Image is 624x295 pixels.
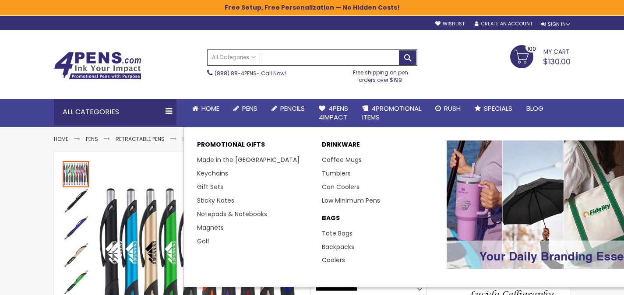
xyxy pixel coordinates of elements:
[319,104,348,122] span: 4Pens 4impact
[312,99,355,127] a: 4Pens4impact
[185,99,226,118] a: Home
[322,242,354,251] a: Backpacks
[208,50,260,64] a: All Categories
[63,160,90,187] div: Boston Stylus Pen
[468,99,519,118] a: Specials
[362,104,421,122] span: 4PROMOTIONAL ITEMS
[322,183,360,191] a: Can Coolers
[322,214,438,227] a: BAGS
[322,169,351,178] a: Tumblers
[197,210,267,218] a: Notepads & Notebooks
[54,52,141,80] img: 4Pens Custom Pens and Promotional Products
[322,229,353,238] a: Tote Bags
[215,70,286,77] span: - Call Now!
[519,99,550,118] a: Blog
[63,214,90,242] div: Boston Stylus Pen
[344,66,417,83] div: Free shipping on pen orders over $199
[541,21,570,28] div: Sign In
[197,196,234,205] a: Sticky Notes
[54,99,176,125] div: All Categories
[527,45,536,53] span: 100
[280,104,305,113] span: Pencils
[63,242,89,269] img: Boston Stylus Pen
[212,54,256,61] span: All Categories
[484,104,512,113] span: Specials
[355,99,428,127] a: 4PROMOTIONALITEMS
[197,223,224,232] a: Magnets
[322,155,362,164] a: Coffee Mugs
[543,56,571,67] span: $130.00
[264,99,312,118] a: Pencils
[475,21,532,27] a: Create an Account
[197,140,313,153] p: Promotional Gifts
[526,104,543,113] span: Blog
[510,45,571,67] a: $130.00 100
[428,99,468,118] a: Rush
[322,256,345,264] a: Coolers
[201,104,219,113] span: Home
[322,140,438,153] a: DRINKWARE
[322,196,380,205] a: Low Minimum Pens
[197,183,223,191] a: Gift Sets
[63,215,89,242] img: Boston Stylus Pen
[197,155,300,164] a: Made in the [GEOGRAPHIC_DATA]
[86,135,98,143] a: Pens
[435,21,465,27] a: Wishlist
[226,99,264,118] a: Pens
[242,104,257,113] span: Pens
[197,237,210,246] a: Golf
[182,136,234,143] li: Boston Stylus Pen
[444,104,461,113] span: Rush
[215,70,257,77] a: (888) 88-4PENS
[63,188,89,214] img: Boston Stylus Pen
[197,169,228,178] a: Keychains
[54,135,68,143] a: Home
[63,242,90,269] div: Boston Stylus Pen
[116,135,165,143] a: Retractable Pens
[63,187,90,214] div: Boston Stylus Pen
